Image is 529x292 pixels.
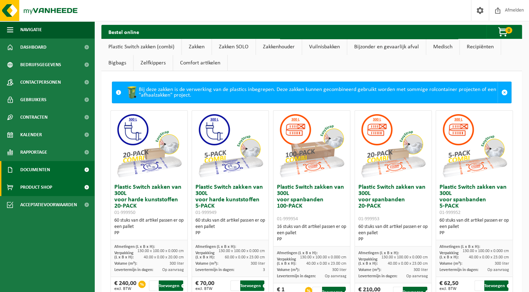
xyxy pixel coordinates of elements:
a: Recipiënten [460,39,501,55]
span: 40.00 x 0.00 x 23.00 cm [469,255,509,259]
h3: Plastic Switch zakken van 300L voor spanbanden 5-PACK [439,184,509,216]
span: excl. BTW [195,287,214,291]
a: Comfort artikelen [173,55,227,71]
span: Gebruikers [20,91,47,109]
img: 01-999952 [439,111,509,181]
span: excl. BTW [439,287,458,291]
span: Volume (m³): [195,262,218,266]
span: 01-999949 [195,210,216,215]
a: Zakken [182,39,212,55]
span: excl. BTW [114,287,136,291]
span: 01-999953 [358,216,379,222]
span: 3 [263,268,265,272]
h3: Plastic Switch zakken van 300L voor spanbanden 100-PACK [277,184,346,222]
span: 130.00 x 100.00 x 0.000 cm [137,249,184,253]
h3: Plastic Switch zakken van 300L voor harde kunststoffen 20-PACK [114,184,184,216]
img: WB-0240-HPE-GN-50.png [125,85,139,99]
button: Toevoegen [159,280,183,291]
span: Contactpersonen [20,74,61,91]
img: 01-999953 [358,111,428,181]
button: Toevoegen [240,280,265,291]
img: 01-999950 [114,111,184,181]
span: Navigatie [20,21,42,39]
span: Verpakking (L x B x H): [195,251,215,259]
span: 300 liter [332,268,346,272]
input: 1 [230,280,240,291]
div: PP [358,236,428,243]
span: Op aanvraag [406,274,428,278]
div: 60 stuks van dit artikel passen er op een pallet [358,224,428,243]
span: Verpakking (L x B x H): [114,251,134,259]
span: Op aanvraag [162,268,184,272]
div: PP [439,230,509,236]
span: Product Shop [20,179,52,196]
span: 01-999954 [277,216,298,222]
div: € 70,00 [195,280,214,291]
span: 40.00 x 0.00 x 23.00 cm [388,262,428,266]
a: Zelfkippers [134,55,173,71]
h3: Plastic Switch zakken van 300L voor spanbanden 20-PACK [358,184,428,222]
div: Bij deze zakken is de verwerking van de plastics inbegrepen. Deze zakken kunnen gecombineerd gebr... [125,82,498,103]
span: Acceptatievoorwaarden [20,196,77,214]
span: Verpakking (L x B x H): [277,257,296,266]
a: Bijzonder en gevaarlijk afval [347,39,426,55]
div: 16 stuks van dit artikel passen er op een pallet [277,224,346,243]
span: Afmetingen (L x B x H): [114,245,155,249]
span: Afmetingen (L x B x H): [358,251,399,255]
span: Documenten [20,161,50,179]
div: PP [114,230,184,236]
h2: Bestel online [101,25,146,39]
span: Verpakking (L x B x H): [439,251,459,259]
span: Rapportage [20,144,47,161]
span: 130.00 x 100.00 x 0.000 cm [463,249,509,253]
span: Bedrijfsgegevens [20,56,61,74]
button: Toevoegen [484,280,509,291]
span: Op aanvraag [325,274,346,278]
img: 01-999954 [277,111,346,181]
a: Sluit melding [498,82,511,103]
img: 01-999949 [195,111,265,181]
div: 60 stuks van dit artikel passen er op een pallet [195,217,265,236]
span: Levertermijn in dagen: [277,274,316,278]
span: 300 liter [495,262,509,266]
a: Zakken SOLO [212,39,256,55]
div: 60 stuks van dit artikel passen er op een pallet [439,217,509,236]
span: Volume (m³): [439,262,462,266]
span: Afmetingen (L x B x H): [439,245,480,249]
span: Afmetingen (L x B x H): [277,251,317,255]
div: PP [277,236,346,243]
a: Vuilnisbakken [302,39,347,55]
div: € 240,00 [114,280,136,291]
input: 1 [149,280,158,291]
span: 130.00 x 100.00 x 0.000 cm [381,255,428,259]
span: 130.00 x 100.00 x 0.000 cm [300,255,346,259]
span: Levertermijn in dagen: [439,268,478,272]
span: Levertermijn in dagen: [195,268,234,272]
span: 01-999950 [114,210,135,215]
input: 1 [474,280,484,291]
span: 300 liter [251,262,265,266]
div: PP [195,230,265,236]
span: Levertermijn in dagen: [114,268,153,272]
div: 60 stuks van dit artikel passen er op een pallet [114,217,184,236]
span: Volume (m³): [277,268,300,272]
span: 40.00 x 0.00 x 23.00 cm [306,262,346,266]
span: Op aanvraag [487,268,509,272]
span: Dashboard [20,39,47,56]
a: Medisch [426,39,459,55]
span: Volume (m³): [358,268,381,272]
a: Plastic Switch zakken (combi) [101,39,181,55]
span: 300 liter [170,262,184,266]
span: Kalender [20,126,42,144]
span: 60.00 x 0.00 x 23.00 cm [225,255,265,259]
button: 0 [486,25,521,39]
a: Bigbags [101,55,133,71]
span: 300 liter [414,268,428,272]
span: Levertermijn in dagen: [358,274,397,278]
span: Contracten [20,109,48,126]
span: Verpakking (L x B x H): [358,257,378,266]
h3: Plastic Switch zakken van 300L voor harde kunststoffen 5-PACK [195,184,265,216]
span: 01-999952 [439,210,460,215]
span: Volume (m³): [114,262,137,266]
div: € 62,50 [439,280,458,291]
